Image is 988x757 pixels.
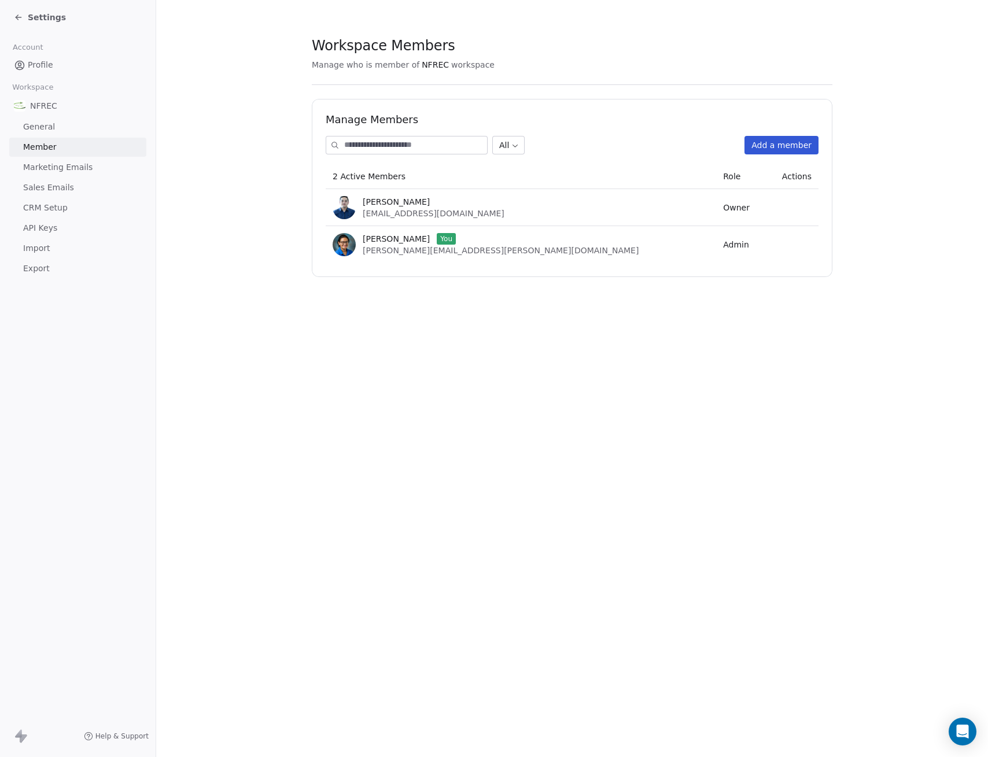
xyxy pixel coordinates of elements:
[28,59,53,71] span: Profile
[23,161,93,173] span: Marketing Emails
[95,732,149,741] span: Help & Support
[23,202,68,214] span: CRM Setup
[23,182,74,194] span: Sales Emails
[363,246,639,255] span: [PERSON_NAME][EMAIL_ADDRESS][PERSON_NAME][DOMAIN_NAME]
[363,233,430,245] span: [PERSON_NAME]
[744,136,819,154] button: Add a member
[9,198,146,217] a: CRM Setup
[723,203,750,212] span: Owner
[9,259,146,278] a: Export
[312,59,419,71] span: Manage who is member of
[9,158,146,177] a: Marketing Emails
[363,209,504,218] span: [EMAIL_ADDRESS][DOMAIN_NAME]
[312,37,455,54] span: Workspace Members
[23,263,50,275] span: Export
[28,12,66,23] span: Settings
[333,233,356,256] img: SK%20Logo%204k.jpg
[84,732,149,741] a: Help & Support
[23,121,55,133] span: General
[451,59,495,71] span: workspace
[437,233,456,245] span: You
[9,239,146,258] a: Import
[8,39,48,56] span: Account
[14,100,25,112] img: favicon%20v1.png
[782,172,812,181] span: Actions
[9,178,146,197] a: Sales Emails
[333,196,356,219] img: Untitled%20design.png
[9,56,146,75] a: Profile
[333,172,405,181] span: 2 Active Members
[8,79,58,96] span: Workspace
[723,240,749,249] span: Admin
[23,242,50,254] span: Import
[363,196,430,208] span: [PERSON_NAME]
[326,113,819,127] h1: Manage Members
[9,138,146,157] a: Member
[9,117,146,136] a: General
[23,222,57,234] span: API Keys
[30,100,57,112] span: NFREC
[9,219,146,238] a: API Keys
[949,718,976,745] div: Open Intercom Messenger
[422,59,449,71] span: NFREC
[723,172,740,181] span: Role
[23,141,57,153] span: Member
[14,12,66,23] a: Settings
